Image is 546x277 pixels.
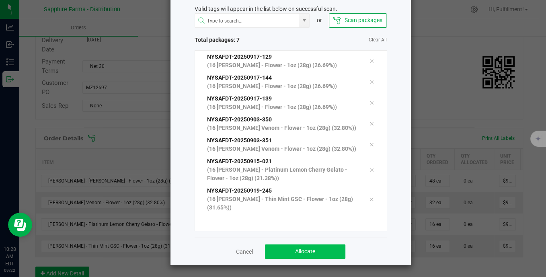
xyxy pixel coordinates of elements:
[207,158,272,164] span: NYSAFDT-20250915-021
[369,37,387,43] a: Clear All
[195,5,337,13] span: Valid tags will appear in the list below on successful scan.
[207,137,272,144] span: NYSAFDT-20250903-351
[8,213,32,237] iframe: Resource center
[236,248,253,256] a: Cancel
[363,77,380,87] div: Remove tag
[363,119,380,129] div: Remove tag
[207,53,272,60] span: NYSAFDT-20250917-129
[329,13,386,28] button: Scan packages
[207,116,272,123] span: NYSAFDT-20250903-350
[207,103,357,111] p: (16 [PERSON_NAME] - Flower - 1oz (28g) (26.69%))
[207,61,357,70] p: (16 [PERSON_NAME] - Flower - 1oz (28g) (26.69%))
[363,140,380,150] div: Remove tag
[363,194,380,204] div: Remove tag
[363,98,380,108] div: Remove tag
[207,124,357,132] p: (16 [PERSON_NAME] Venom - Flower - 1oz (28g) (32.80%))
[207,145,357,153] p: (16 [PERSON_NAME] Venom - Flower - 1oz (28g) (32.80%))
[265,244,345,259] button: Allocate
[363,165,380,174] div: Remove tag
[207,166,357,183] p: (16 [PERSON_NAME] - Platinum Lemon Cherry Gelato - Flower - 1oz (28g) (31.38%))
[363,56,380,66] div: Remove tag
[195,36,291,44] span: Total packages: 7
[295,248,315,254] span: Allocate
[207,82,357,90] p: (16 [PERSON_NAME] - Flower - 1oz (28g) (26.69%))
[310,16,329,25] div: or
[207,74,272,81] span: NYSAFDT-20250917-144
[207,187,272,194] span: NYSAFDT-20250919-245
[195,14,300,28] input: NO DATA FOUND
[207,95,272,102] span: NYSAFDT-20250917-139
[207,195,357,212] p: (16 [PERSON_NAME] - Thin Mint GSC - Flower - 1oz (28g) (31.65%))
